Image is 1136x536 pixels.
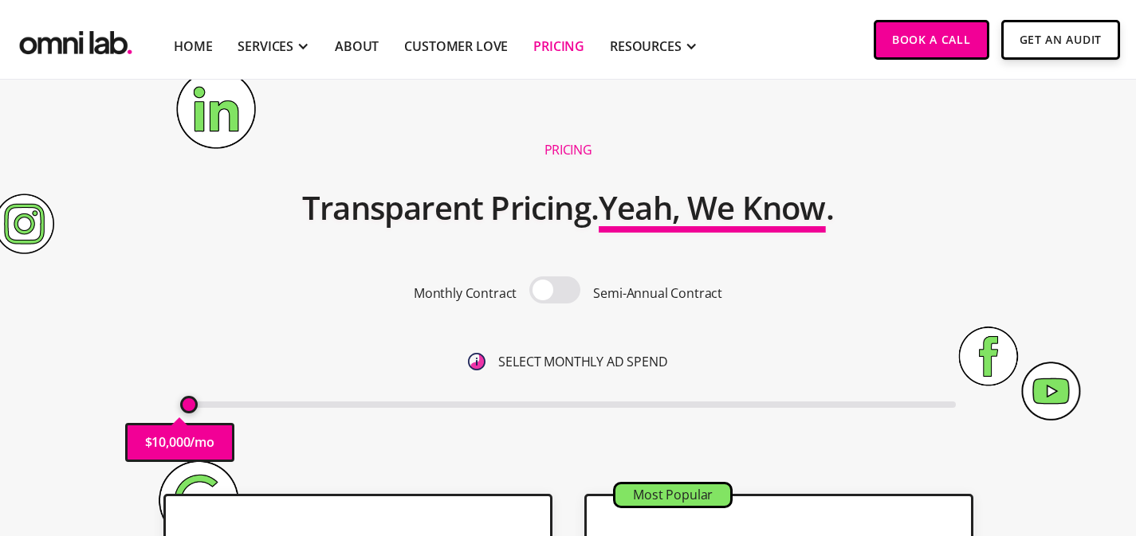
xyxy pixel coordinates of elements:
p: Monthly Contract [414,283,517,304]
div: RESOURCES [610,37,682,56]
span: Yeah, We Know [599,186,826,229]
p: $ [145,432,152,453]
img: Omni Lab: B2B SaaS Demand Generation Agency [16,20,136,59]
p: /mo [190,432,214,453]
a: About [335,37,379,56]
a: Get An Audit [1001,20,1120,60]
a: Home [174,37,212,56]
a: Customer Love [404,37,508,56]
a: home [16,20,136,59]
div: Most Popular [615,484,730,506]
p: 10,000 [151,432,190,453]
a: Pricing [533,37,584,56]
a: Book a Call [874,20,989,60]
h1: Pricing [544,142,592,158]
div: SERVICES [238,37,293,56]
h2: Transparent Pricing. . [302,179,834,237]
p: SELECT MONTHLY AD SPEND [498,351,667,373]
img: 6410812402e99d19b372aa32_omni-nav-info.svg [468,353,485,370]
p: Semi-Annual Contract [593,283,722,304]
iframe: Chat Widget [849,351,1136,536]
